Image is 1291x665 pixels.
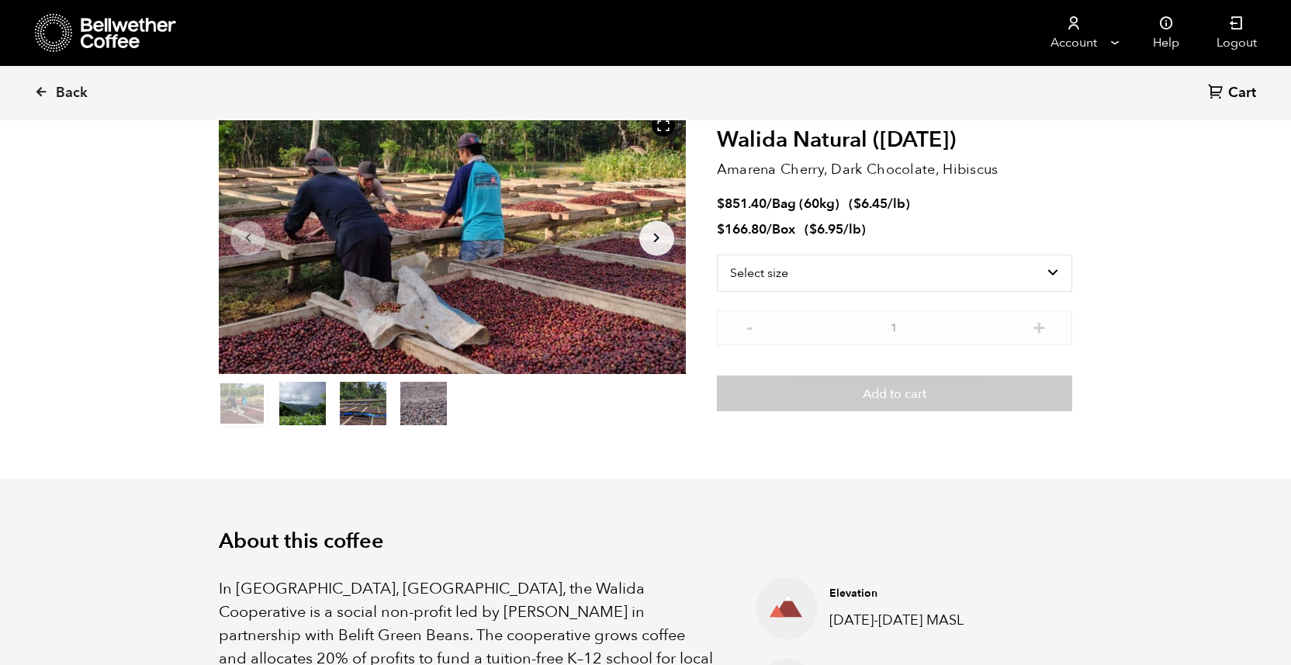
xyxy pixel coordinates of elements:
[853,195,861,213] span: $
[717,220,725,238] span: $
[809,220,843,238] bdi: 6.95
[740,318,760,334] button: -
[829,610,993,631] p: [DATE]-[DATE] MASL
[717,127,1072,154] h2: Walida Natural ([DATE])
[809,220,817,238] span: $
[1228,84,1256,102] span: Cart
[888,195,905,213] span: /lb
[843,220,861,238] span: /lb
[849,195,910,213] span: ( )
[805,220,866,238] span: ( )
[853,195,888,213] bdi: 6.45
[717,220,767,238] bdi: 166.80
[717,195,725,213] span: $
[717,159,1072,180] p: Amarena Cherry, Dark Chocolate, Hibiscus
[767,220,772,238] span: /
[1208,83,1260,104] a: Cart
[717,376,1072,411] button: Add to cart
[767,195,772,213] span: /
[219,529,1072,554] h2: About this coffee
[772,195,839,213] span: Bag (60kg)
[772,220,795,238] span: Box
[56,84,88,102] span: Back
[829,586,993,601] h4: Elevation
[1030,318,1049,334] button: +
[717,195,767,213] bdi: 851.40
